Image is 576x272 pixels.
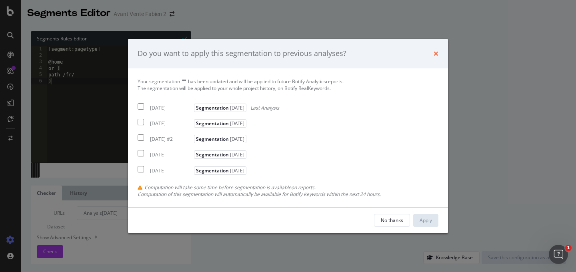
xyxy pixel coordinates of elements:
span: Computation will take some time before segmentation is available on reports. [144,184,316,191]
button: No thanks [374,214,410,227]
span: Segmentation [194,119,246,128]
span: [DATE] [229,151,244,158]
span: Segmentation [194,166,246,175]
div: modal [128,39,448,233]
div: [DATE] [150,120,192,127]
span: [DATE] [229,120,244,127]
div: [DATE] [150,167,192,174]
div: Computation of this segmentation will automatically be available for Botify Keywords within the n... [138,191,438,198]
span: 1 [565,245,572,251]
div: Your segmentation has been updated and will be applied to future Botify Analytics reports. [138,78,438,92]
span: " " [182,78,186,85]
div: The segmentation will be applied to your whole project history, on Botify RealKeywords. [138,85,438,92]
div: [DATE] #2 [150,136,192,142]
div: times [434,48,438,59]
span: Last Analysis [250,104,279,111]
div: Do you want to apply this segmentation to previous analyses? [138,48,346,59]
div: [DATE] [150,151,192,158]
span: Segmentation [194,104,246,112]
span: Segmentation [194,150,246,159]
div: [DATE] [150,104,192,111]
span: [DATE] [229,136,244,142]
div: Apply [420,217,432,224]
div: No thanks [381,217,403,224]
span: Segmentation [194,135,246,143]
span: [DATE] [229,104,244,111]
span: [DATE] [229,167,244,174]
iframe: Intercom live chat [549,245,568,264]
button: Apply [413,214,438,227]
